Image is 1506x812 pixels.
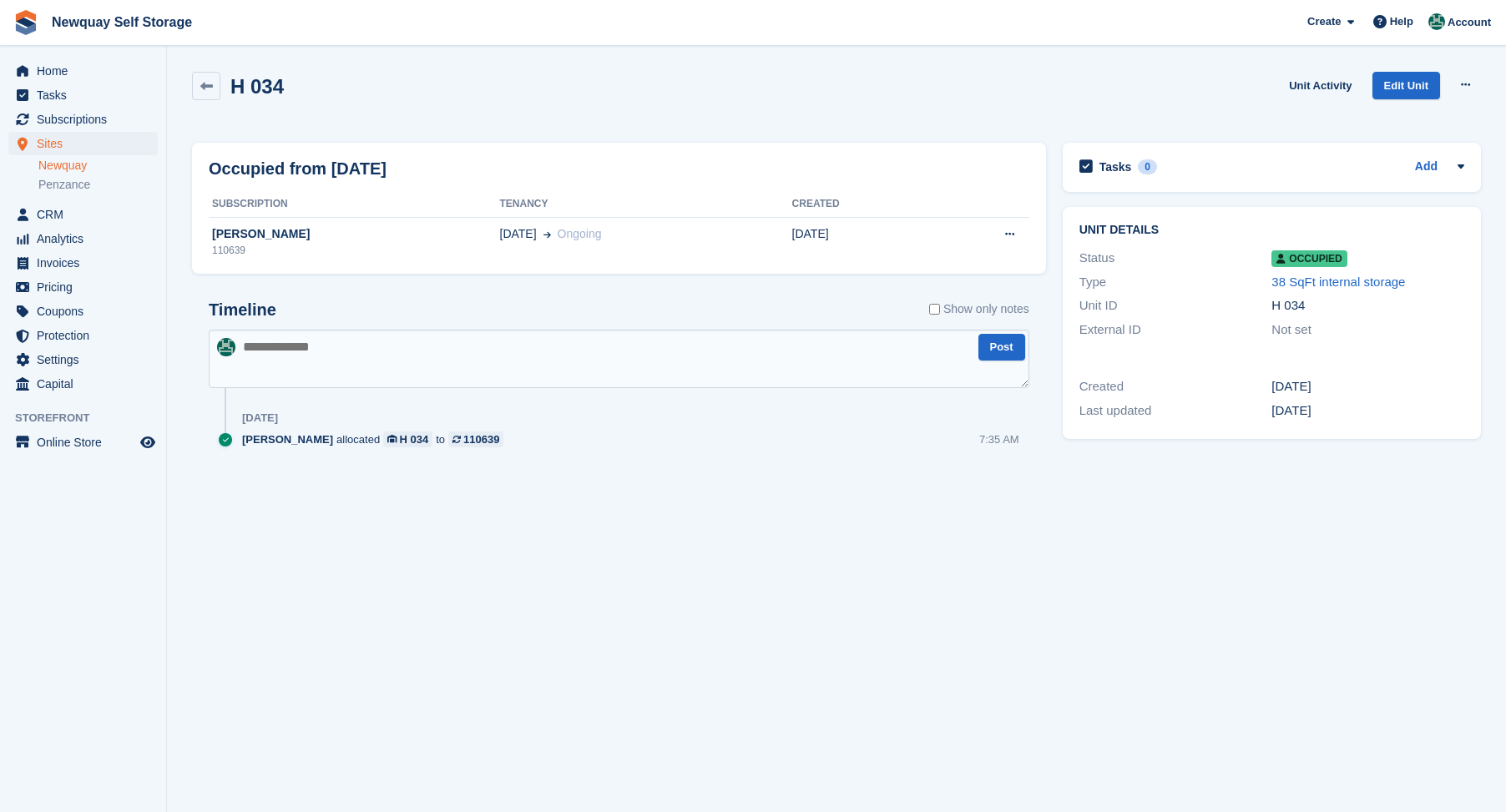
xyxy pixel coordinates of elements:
[138,432,158,452] a: Preview store
[979,431,1019,447] div: 7:35 AM
[37,324,137,347] span: Protection
[38,158,158,174] a: Newquay
[13,10,38,35] img: stora-icon-8386f47178a22dfd0bd8f6a31ec36ba5ce8667c1dd55bd0f319d3a0aa187defe.svg
[500,191,792,218] th: Tenancy
[1271,296,1464,315] div: H 034
[8,275,158,299] a: menu
[8,203,158,226] a: menu
[37,431,137,454] span: Online Store
[37,372,137,396] span: Capital
[37,251,137,275] span: Invoices
[1079,401,1272,421] div: Last updated
[8,227,158,250] a: menu
[8,348,158,371] a: menu
[15,410,166,426] span: Storefront
[1415,158,1438,177] a: Add
[242,431,333,447] span: [PERSON_NAME]
[230,75,284,98] h2: H 034
[792,217,929,267] td: [DATE]
[1271,250,1347,267] span: Occupied
[978,334,1025,361] button: Post
[1448,14,1491,31] span: Account
[8,324,158,347] a: menu
[37,275,137,299] span: Pricing
[37,108,137,131] span: Subscriptions
[217,338,235,356] img: JON
[209,191,500,218] th: Subscription
[8,59,158,83] a: menu
[8,431,158,454] a: menu
[1271,275,1405,289] a: 38 SqFt internal storage
[929,300,1029,318] label: Show only notes
[500,225,537,243] span: [DATE]
[37,203,137,226] span: CRM
[1079,249,1272,268] div: Status
[463,431,499,447] div: 110639
[448,431,503,447] a: 110639
[45,8,199,36] a: Newquay Self Storage
[1271,377,1464,396] div: [DATE]
[37,59,137,83] span: Home
[1079,296,1272,315] div: Unit ID
[383,431,432,447] a: H 034
[1099,159,1132,174] h2: Tasks
[8,83,158,107] a: menu
[37,83,137,107] span: Tasks
[1079,224,1464,237] h2: Unit details
[209,156,387,181] h2: Occupied from [DATE]
[209,300,276,320] h2: Timeline
[37,132,137,155] span: Sites
[209,225,500,243] div: [PERSON_NAME]
[37,300,137,323] span: Coupons
[8,251,158,275] a: menu
[1307,13,1341,30] span: Create
[38,177,158,193] a: Penzance
[400,431,429,447] div: H 034
[8,372,158,396] a: menu
[792,191,929,218] th: Created
[1271,401,1464,421] div: [DATE]
[1282,72,1358,99] a: Unit Activity
[8,300,158,323] a: menu
[209,243,500,258] div: 110639
[1390,13,1413,30] span: Help
[1079,377,1272,396] div: Created
[558,227,602,240] span: Ongoing
[929,300,940,318] input: Show only notes
[1138,159,1157,174] div: 0
[1428,13,1445,30] img: JON
[8,108,158,131] a: menu
[8,132,158,155] a: menu
[37,227,137,250] span: Analytics
[1079,273,1272,292] div: Type
[242,411,278,425] div: [DATE]
[1079,320,1272,340] div: External ID
[37,348,137,371] span: Settings
[242,431,512,447] div: allocated to
[1271,320,1464,340] div: Not set
[1372,72,1440,99] a: Edit Unit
